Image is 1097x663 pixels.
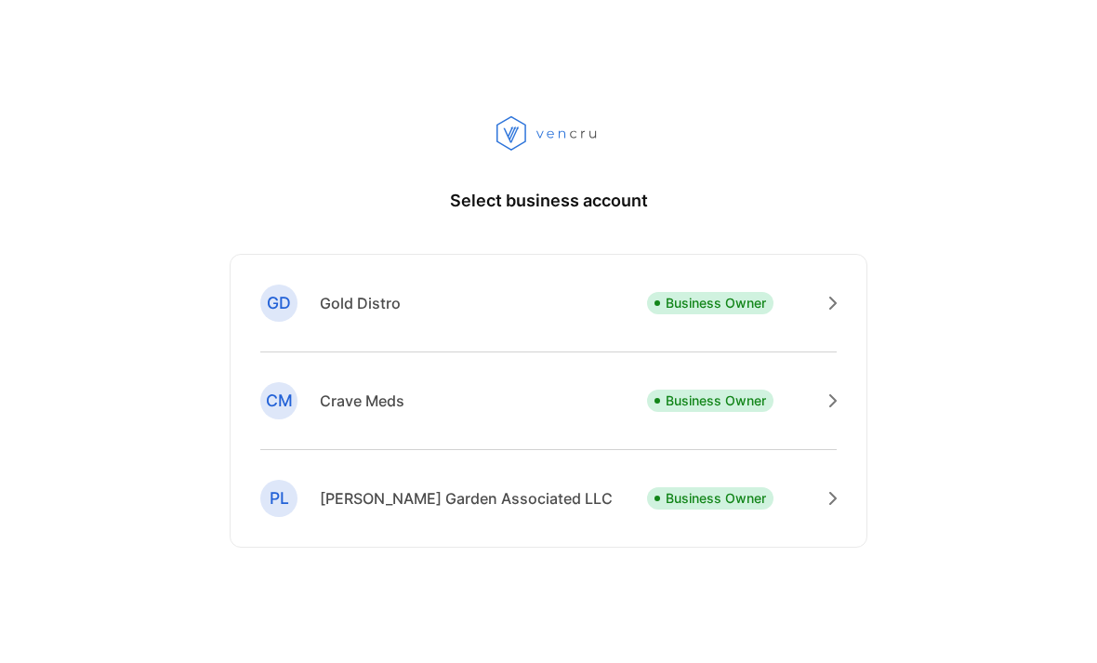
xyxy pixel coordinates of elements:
img: vencru logo [496,115,601,151]
p: Crave Meds [320,390,404,412]
p: Gold Distro [320,292,401,314]
p: Business Owner [666,293,766,312]
p: GD [267,291,291,315]
p: Business Owner [666,488,766,508]
p: CM [266,389,293,413]
p: Select business account [450,188,648,213]
p: [PERSON_NAME] Garden Associated LLC [320,487,613,510]
p: PL [270,486,289,511]
p: Business Owner [666,391,766,410]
